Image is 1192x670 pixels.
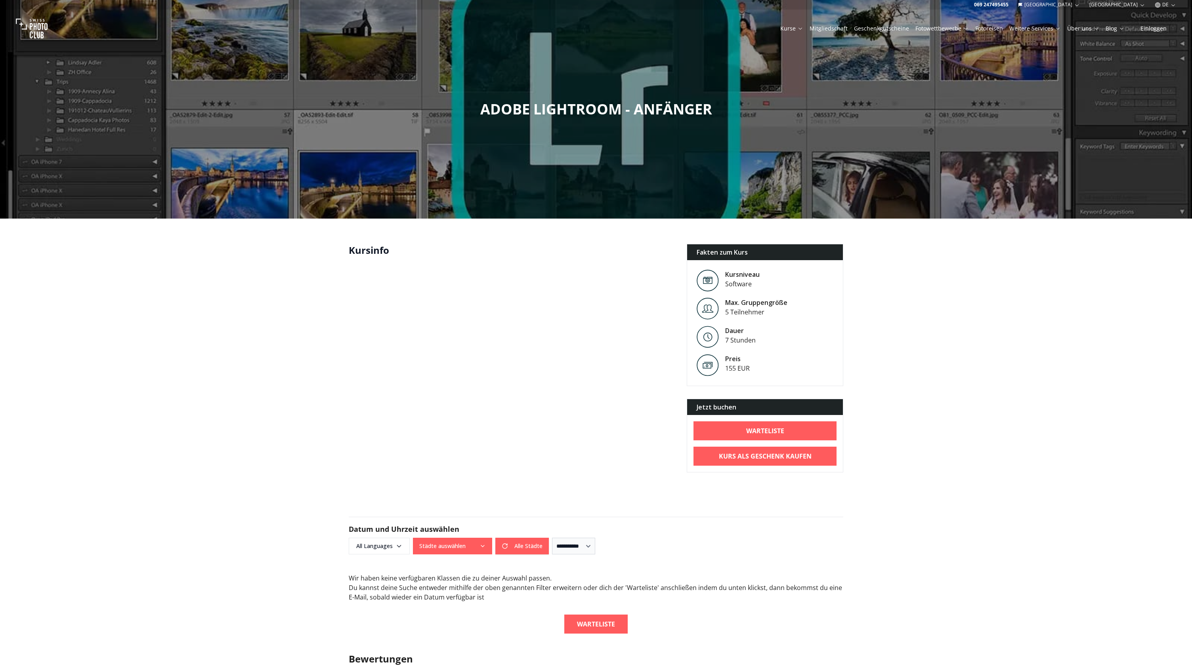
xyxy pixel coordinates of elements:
button: Mitgliedschaft [806,23,851,34]
div: Kursniveau [725,270,760,279]
a: Fotoreisen [975,25,1003,32]
button: Städte auswählen [413,538,492,554]
a: Kurs als Geschenk kaufen [693,447,837,466]
h2: Datum und Uhrzeit auswählen [349,523,843,535]
img: Level [697,298,719,320]
button: Geschenkgutscheine [851,23,912,34]
a: Geschenkgutscheine [854,25,909,32]
div: 155 EUR [725,364,750,373]
div: Software [725,279,760,289]
div: Max. Gruppengröße [725,298,787,307]
button: Weitere Services [1006,23,1064,34]
h2: Kursinfo [349,244,674,257]
span: All Languages [350,539,409,553]
b: Kurs als Geschenk kaufen [719,451,812,461]
button: Über uns [1064,23,1102,34]
button: Fotowettbewerbe [912,23,972,34]
span: ADOBE LIGHTROOM - ANFÄNGER [480,99,712,119]
div: Jetzt buchen [687,399,843,415]
a: Warteliste [564,615,628,634]
a: Über uns [1067,25,1099,32]
a: Warteliste [693,421,837,440]
a: Fotowettbewerbe [915,25,969,32]
div: Fakten zum Kurs [687,244,843,260]
a: Weitere Services [1009,25,1061,32]
b: Warteliste [746,426,784,436]
div: Wir haben keine verfügbaren Klassen die zu deiner Auswahl passen . Du kannst deine Suche entweder... [349,573,843,602]
a: 069 247495455 [974,2,1009,8]
button: Fotoreisen [972,23,1006,34]
b: Warteliste [577,619,615,629]
img: Level [697,326,719,348]
a: Kurse [780,25,803,32]
button: Kurse [777,23,806,34]
a: Mitgliedschaft [810,25,848,32]
a: Blog [1106,25,1125,32]
img: Level [697,270,719,291]
div: Dauer [725,326,756,335]
div: 5 Teilnehmer [725,307,787,317]
div: Preis [725,354,750,364]
h3: Bewertungen [349,653,843,665]
button: Alle Städte [495,538,549,554]
img: Preis [697,354,719,376]
button: Blog [1102,23,1128,34]
button: Einloggen [1131,23,1176,34]
img: Swiss photo club [16,13,48,44]
div: 7 Stunden [725,335,756,345]
button: All Languages [349,538,410,554]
